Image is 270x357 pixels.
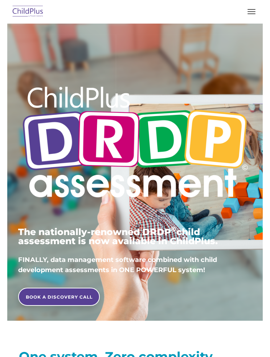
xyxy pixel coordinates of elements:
a: BOOK A DISCOVERY CALL [18,288,100,306]
span: The nationally-renowned DRDP child assessment is now available in ChildPlus. [18,226,218,246]
sup: © [171,225,176,233]
img: Copyright - DRDP Logo Light [18,73,252,215]
span: FINALLY, data management software combined with child development assessments in ONE POWERFUL sys... [18,256,217,274]
img: ChildPlus by Procare Solutions [11,3,45,20]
